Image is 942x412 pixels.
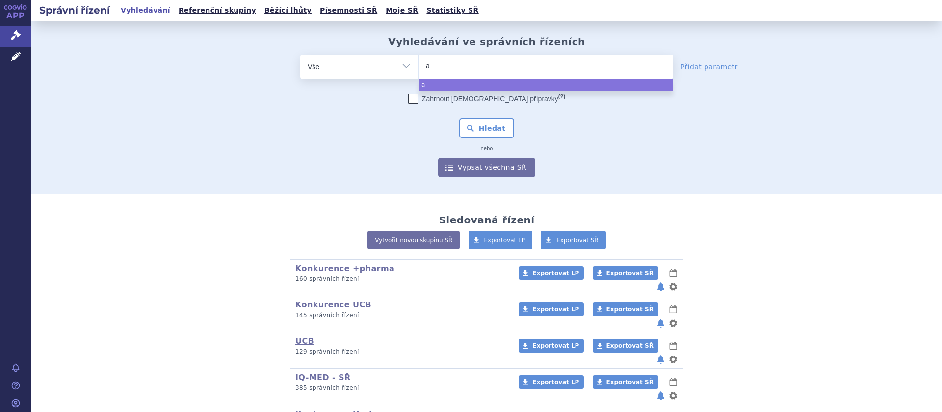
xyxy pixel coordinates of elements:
span: Exportovat SŘ [556,237,599,244]
button: notifikace [656,317,666,329]
span: Exportovat LP [532,270,579,276]
p: 145 správních řízení [295,311,506,320]
a: Exportovat LP [519,302,584,316]
button: notifikace [656,390,666,402]
a: UCB [295,336,314,346]
button: lhůty [668,340,678,352]
a: Exportovat SŘ [593,266,658,280]
a: Konkurence UCB [295,300,371,309]
button: nastavení [668,317,678,329]
button: notifikace [656,281,666,293]
p: 385 správních řízení [295,384,506,392]
a: Konkurence +pharma [295,264,394,273]
span: Exportovat SŘ [606,379,654,385]
button: lhůty [668,376,678,388]
a: Moje SŘ [383,4,421,17]
a: Exportovat SŘ [593,339,658,353]
span: Exportovat LP [532,306,579,313]
a: Exportovat SŘ [593,375,658,389]
li: a [419,79,673,91]
a: Přidat parametr [680,62,738,72]
button: lhůty [668,267,678,279]
button: nastavení [668,281,678,293]
label: Zahrnout [DEMOGRAPHIC_DATA] přípravky [408,94,565,104]
button: lhůty [668,303,678,315]
span: Exportovat LP [532,342,579,349]
a: Vytvořit novou skupinu SŘ [367,231,460,249]
a: Exportovat LP [469,231,533,249]
a: Vypsat všechna SŘ [438,158,535,177]
span: Exportovat SŘ [606,270,654,276]
p: 129 správních řízení [295,348,506,356]
a: Písemnosti SŘ [317,4,380,17]
a: Exportovat LP [519,375,584,389]
i: nebo [476,146,498,152]
abbr: (?) [558,93,565,100]
a: Exportovat LP [519,339,584,353]
a: Statistiky SŘ [423,4,481,17]
h2: Vyhledávání ve správních řízeních [388,36,585,48]
h2: Sledovaná řízení [439,214,534,226]
a: Referenční skupiny [176,4,259,17]
button: notifikace [656,354,666,365]
a: Exportovat SŘ [593,302,658,316]
a: Běžící lhůty [262,4,314,17]
span: Exportovat LP [532,379,579,385]
button: Hledat [459,118,515,138]
p: 160 správních řízení [295,275,506,283]
a: Exportovat SŘ [541,231,606,249]
a: Vyhledávání [118,4,173,17]
a: IQ-MED - SŘ [295,373,351,382]
a: Exportovat LP [519,266,584,280]
span: Exportovat SŘ [606,306,654,313]
button: nastavení [668,354,678,365]
button: nastavení [668,390,678,402]
span: Exportovat SŘ [606,342,654,349]
span: Exportovat LP [484,237,525,244]
h2: Správní řízení [31,3,118,17]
